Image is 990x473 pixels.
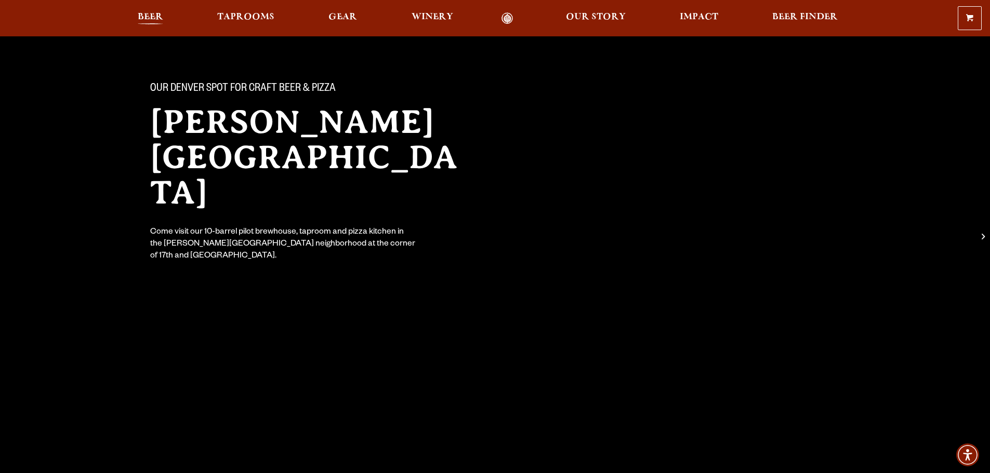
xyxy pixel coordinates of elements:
[956,443,979,466] div: Accessibility Menu
[217,13,274,21] span: Taprooms
[150,227,416,263] div: Come visit our 10-barrel pilot brewhouse, taproom and pizza kitchen in the [PERSON_NAME][GEOGRAPH...
[131,12,170,24] a: Beer
[405,12,460,24] a: Winery
[772,13,838,21] span: Beer Finder
[566,13,626,21] span: Our Story
[328,13,357,21] span: Gear
[680,13,718,21] span: Impact
[138,13,163,21] span: Beer
[673,12,725,24] a: Impact
[412,13,453,21] span: Winery
[765,12,844,24] a: Beer Finder
[559,12,632,24] a: Our Story
[210,12,281,24] a: Taprooms
[150,83,336,96] span: Our Denver spot for craft beer & pizza
[150,104,474,210] h2: [PERSON_NAME][GEOGRAPHIC_DATA]
[322,12,364,24] a: Gear
[488,12,527,24] a: Odell Home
